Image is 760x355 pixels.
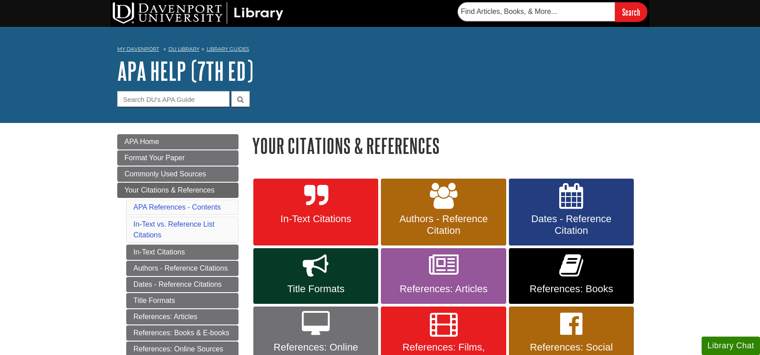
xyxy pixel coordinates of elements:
a: References: Books & E-books [126,325,239,341]
a: In-Text Citations [126,245,239,260]
span: Dates - Reference Citation [516,213,627,237]
form: Searches DU Library's articles, books, and more [458,2,647,22]
a: Title Formats [253,248,378,304]
h1: Your Citations & References [252,134,643,157]
nav: breadcrumb [117,43,643,57]
a: DU Library [168,46,199,52]
span: Authors - Reference Citation [388,213,499,237]
span: Title Formats [260,283,371,295]
a: Title Formats [126,293,239,308]
input: Find Articles, Books, & More... [458,2,615,21]
a: In-Text Citations [253,179,378,246]
span: In-Text Citations [260,213,371,225]
a: Authors - Reference Citations [126,261,239,276]
span: References: Articles [388,283,499,295]
a: Dates - Reference Citations [126,277,239,292]
a: APA Help (7th Ed) [117,57,253,85]
span: Your Citations & References [124,186,214,194]
a: Commonly Used Sources [117,167,239,182]
input: Search DU's APA Guide [117,91,230,107]
a: In-Text vs. Reference List Citations [133,220,215,239]
img: DU Library [113,2,283,24]
span: Format Your Paper [124,154,185,162]
span: Commonly Used Sources [124,170,206,178]
a: References: Articles [381,248,506,304]
a: References: Books [509,248,634,304]
input: Search [615,2,647,22]
a: Library Guides [207,46,249,52]
a: My Davenport [117,45,159,53]
a: Format Your Paper [117,150,239,166]
a: APA Home [117,134,239,149]
a: Your Citations & References [117,183,239,198]
button: Library Chat [702,337,760,355]
a: Authors - Reference Citation [381,179,506,246]
span: APA Home [124,138,159,145]
a: References: Articles [126,309,239,324]
a: Dates - Reference Citation [509,179,634,246]
span: References: Books [516,283,627,295]
a: APA References - Contents [133,203,221,211]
